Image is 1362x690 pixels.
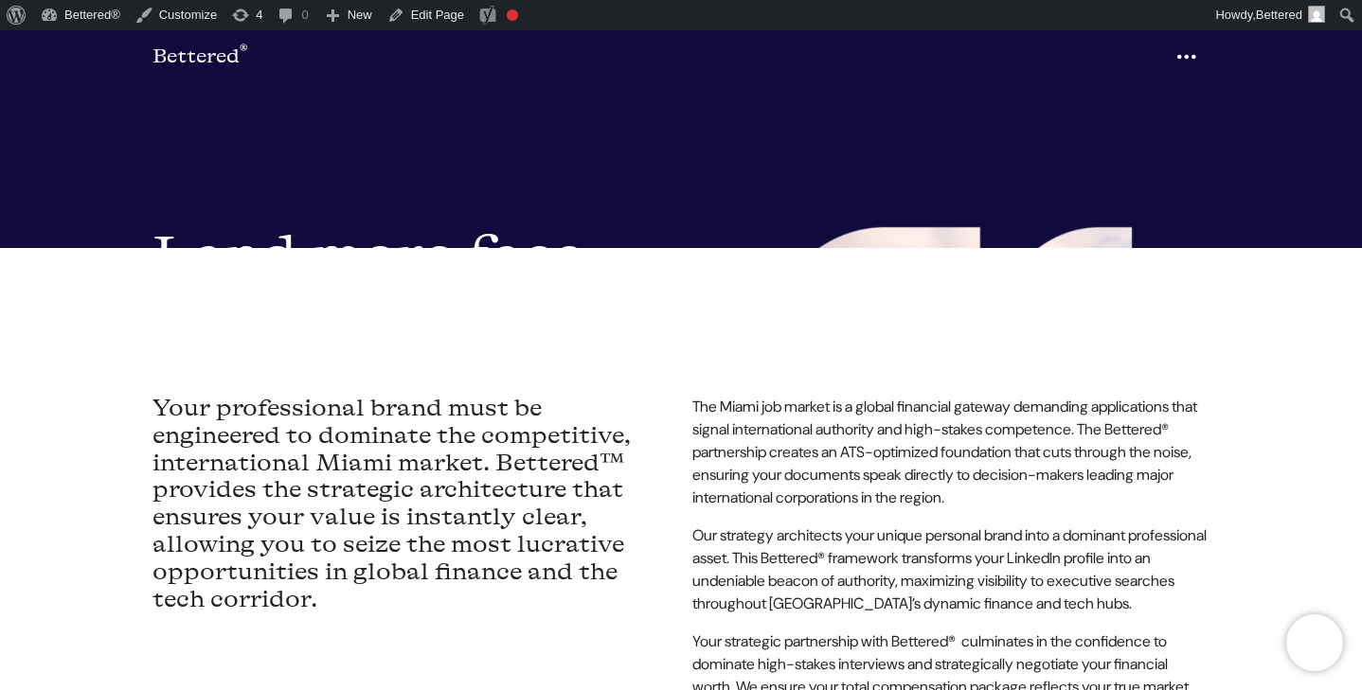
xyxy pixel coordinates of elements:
[240,44,247,60] sup: ®
[152,38,247,76] a: Bettered®
[152,339,670,557] h4: Your professional brand must be engineered to dominate the competitive, international Miami marke...
[1286,614,1343,671] iframe: Brevo live chat
[770,227,1132,457] img: Resume Writer Miami
[692,339,1210,452] p: The Miami job market is a global financial gateway demanding applications that signal internation...
[152,227,670,455] h1: Land more face-to-face interviews in [GEOGRAPHIC_DATA].
[1256,8,1302,22] span: Bettered
[507,9,518,21] div: Focus keyphrase not set
[692,574,1210,687] p: Your strategic partnership with Bettered® culminates in the confidence to dominate high-stakes in...
[692,468,1210,558] p: Our strategy architects your unique personal brand into a dominant professional asset. This Bette...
